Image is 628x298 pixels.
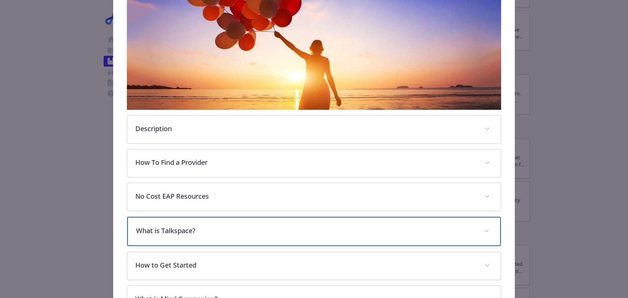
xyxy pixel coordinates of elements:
[135,260,476,270] p: How to Get Started
[127,149,501,177] div: How To Find a Provider
[127,116,501,143] div: Description
[136,226,476,236] p: What is Talkspace?
[127,183,501,211] div: No Cost EAP Resources
[127,217,501,246] div: What is Talkspace?
[127,252,501,280] div: How to Get Started
[135,124,476,134] p: Description
[135,191,476,201] p: No Cost EAP Resources
[135,157,476,168] p: How To Find a Provider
